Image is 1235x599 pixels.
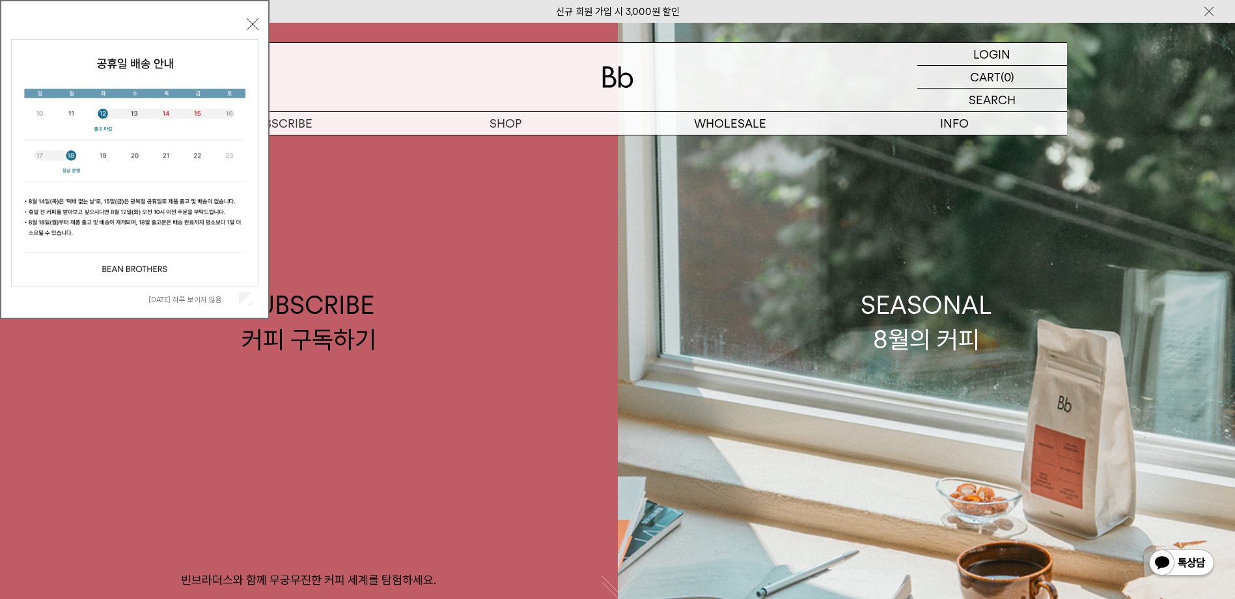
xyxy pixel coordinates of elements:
[242,288,376,357] div: SUBSCRIBE 커피 구독하기
[973,43,1010,65] p: LOGIN
[556,6,680,18] a: 신규 회원 가입 시 3,000원 할인
[969,89,1016,111] p: SEARCH
[1001,66,1014,88] p: (0)
[602,66,633,88] img: 로고
[247,18,258,30] button: 닫기
[861,288,992,357] div: SEASONAL 8월의 커피
[917,43,1067,66] a: LOGIN
[842,112,1067,135] p: INFO
[148,295,236,304] label: [DATE] 하루 보이지 않음
[1148,548,1215,579] img: 카카오톡 채널 1:1 채팅 버튼
[393,112,618,135] a: SHOP
[618,112,842,135] p: WHOLESALE
[169,112,393,135] a: SUBSCRIBE
[917,66,1067,89] a: CART (0)
[12,40,258,286] img: cb63d4bbb2e6550c365f227fdc69b27f_113810.jpg
[970,66,1001,88] p: CART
